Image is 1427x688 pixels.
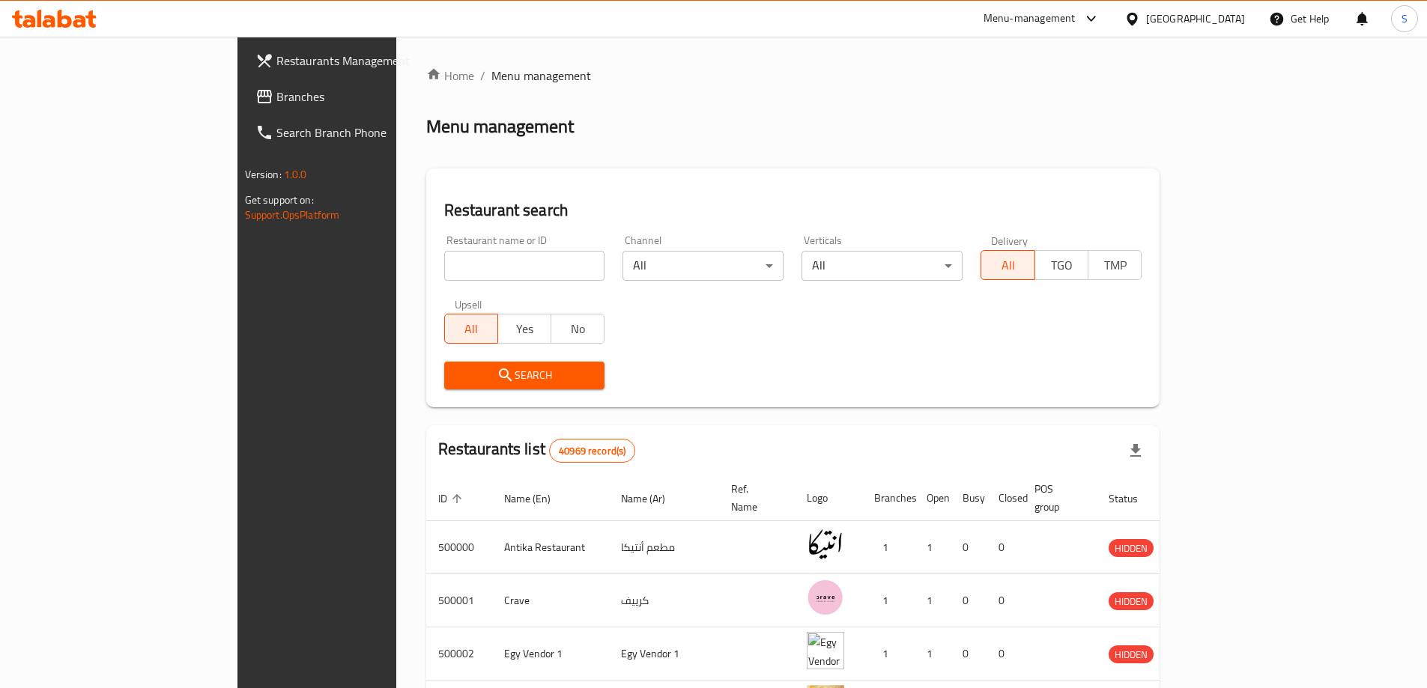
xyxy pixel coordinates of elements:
td: 1 [862,627,915,681]
button: TGO [1034,250,1088,280]
div: HIDDEN [1109,539,1154,557]
img: Crave [807,579,844,616]
span: HIDDEN [1109,540,1154,557]
button: No [551,314,605,344]
td: 0 [951,627,987,681]
td: Egy Vendor 1 [609,627,719,681]
h2: Restaurants list [438,438,636,463]
span: Name (Ar) [621,490,685,508]
label: Delivery [991,235,1028,246]
td: 1 [915,521,951,574]
span: Restaurants Management [276,52,464,70]
li: / [480,67,485,85]
input: Search for restaurant name or ID.. [444,251,605,281]
span: Ref. Name [731,480,777,516]
td: 0 [951,521,987,574]
span: 1.0.0 [284,165,307,184]
button: All [444,314,498,344]
a: Restaurants Management [243,43,476,79]
div: [GEOGRAPHIC_DATA] [1146,10,1245,27]
div: All [802,251,963,281]
span: No [557,318,599,340]
span: ID [438,490,467,508]
span: TMP [1094,255,1136,276]
img: Antika Restaurant [807,526,844,563]
img: Egy Vendor 1 [807,632,844,669]
span: Search Branch Phone [276,124,464,141]
td: 0 [987,521,1022,574]
div: Export file [1118,433,1154,469]
th: Logo [795,475,862,521]
th: Busy [951,475,987,521]
button: Search [444,362,605,389]
span: POS group [1034,480,1079,516]
td: 0 [987,574,1022,627]
a: Support.OpsPlatform [245,205,340,225]
td: 1 [915,574,951,627]
span: TGO [1041,255,1082,276]
div: All [622,251,784,281]
div: Menu-management [984,10,1076,28]
td: 1 [915,627,951,681]
td: Egy Vendor 1 [492,627,609,681]
td: 1 [862,574,915,627]
button: All [981,250,1034,280]
div: Total records count [549,439,635,463]
span: Yes [504,318,545,340]
span: Name (En) [504,490,570,508]
td: Crave [492,574,609,627]
nav: breadcrumb [426,67,1160,85]
a: Branches [243,79,476,115]
span: Menu management [491,67,591,85]
td: 0 [951,574,987,627]
span: All [451,318,492,340]
span: Version: [245,165,282,184]
span: Get support on: [245,190,314,210]
label: Upsell [455,299,482,309]
button: TMP [1088,250,1142,280]
span: HIDDEN [1109,593,1154,610]
h2: Menu management [426,115,574,138]
td: 1 [862,521,915,574]
span: All [987,255,1028,276]
td: كرييف [609,574,719,627]
th: Closed [987,475,1022,521]
span: 40969 record(s) [550,444,634,458]
td: مطعم أنتيكا [609,521,719,574]
span: Search [456,366,593,385]
th: Open [915,475,951,521]
span: Branches [276,88,464,106]
button: Yes [497,314,551,344]
td: Antika Restaurant [492,521,609,574]
td: 0 [987,627,1022,681]
a: Search Branch Phone [243,115,476,150]
span: S [1402,10,1408,27]
h2: Restaurant search [444,199,1142,222]
span: Status [1109,490,1157,508]
span: HIDDEN [1109,646,1154,663]
th: Branches [862,475,915,521]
